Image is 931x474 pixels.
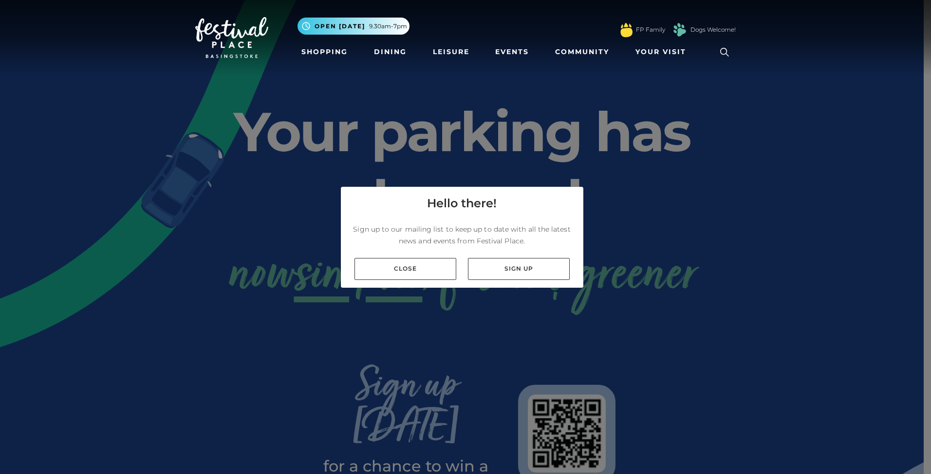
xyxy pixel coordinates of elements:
a: Sign up [468,258,570,280]
h4: Hello there! [427,195,497,212]
a: Dining [370,43,410,61]
a: FP Family [636,25,665,34]
a: Your Visit [632,43,695,61]
img: Festival Place Logo [195,17,268,58]
a: Dogs Welcome! [690,25,736,34]
span: Your Visit [635,47,686,57]
a: Shopping [298,43,352,61]
a: Events [491,43,533,61]
a: Leisure [429,43,473,61]
a: Community [551,43,613,61]
span: 9.30am-7pm [369,22,407,31]
button: Open [DATE] 9.30am-7pm [298,18,410,35]
a: Close [354,258,456,280]
p: Sign up to our mailing list to keep up to date with all the latest news and events from Festival ... [349,223,576,247]
span: Open [DATE] [315,22,365,31]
